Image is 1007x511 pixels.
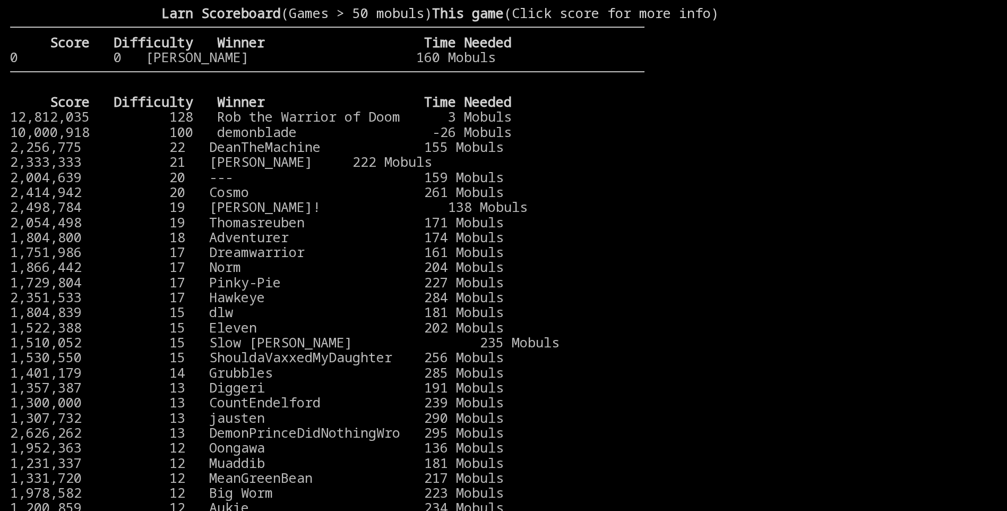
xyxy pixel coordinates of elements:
[10,288,504,306] a: 2,351,533 17 Hawkeye 284 Mobuls
[10,198,528,216] a: 2,498,784 19 [PERSON_NAME]! 138 Mobuls
[10,423,504,441] a: 2,626,262 13 DemonPrinceDidNothingWro 295 Mobuls
[10,318,504,336] a: 1,522,388 15 Eleven 202 Mobuls
[10,123,512,141] a: 10,000,918 100 demonblade -26 Mobuls
[10,138,504,156] a: 2,256,775 22 DeanTheMachine 155 Mobuls
[10,273,504,291] a: 1,729,804 17 Pinky-Pie 227 Mobuls
[10,5,644,486] larn: (Games > 50 mobuls) (Click score for more info) Click on a score for more information ---- Reload...
[10,454,504,472] a: 1,231,337 12 Muaddib 181 Mobuls
[432,4,504,22] b: This game
[10,378,504,396] a: 1,357,387 13 Diggeri 191 Mobuls
[10,243,504,261] a: 1,751,986 17 Dreamwarrior 161 Mobuls
[10,183,504,201] a: 2,414,942 20 Cosmo 261 Mobuls
[10,363,504,381] a: 1,401,179 14 Grubbles 285 Mobuls
[10,469,504,487] a: 1,331,720 12 MeanGreenBean 217 Mobuls
[10,152,432,171] a: 2,333,333 21 [PERSON_NAME] 222 Mobuls
[10,107,512,125] a: 12,812,035 128 Rob the Warrior of Doom 3 Mobuls
[10,48,496,66] a: 0 0 [PERSON_NAME] 160 Mobuls
[10,393,504,411] a: 1,300,000 13 CountEndelford 239 Mobuls
[10,303,504,321] a: 1,804,839 15 dlw 181 Mobuls
[50,33,512,51] b: Score Difficulty Winner Time Needed
[10,168,504,186] a: 2,004,639 20 --- 159 Mobuls
[161,4,281,22] b: Larn Scoreboard
[10,213,504,231] a: 2,054,498 19 Thomasreuben 171 Mobuls
[10,258,504,276] a: 1,866,442 17 Norm 204 Mobuls
[10,408,504,427] a: 1,307,732 13 jausten 290 Mobuls
[10,333,560,351] a: 1,510,052 15 Slow [PERSON_NAME] 235 Mobuls
[10,228,504,246] a: 1,804,800 18 Adventurer 174 Mobuls
[10,483,504,501] a: 1,978,582 12 Big Worm 223 Mobuls
[10,438,504,456] a: 1,952,363 12 Oongawa 136 Mobuls
[10,348,504,366] a: 1,530,550 15 ShouldaVaxxedMyDaughter 256 Mobuls
[50,92,512,110] b: Score Difficulty Winner Time Needed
